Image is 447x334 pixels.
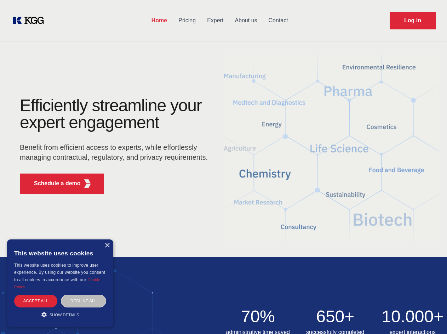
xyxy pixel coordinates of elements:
a: Contact [263,11,294,30]
h1: Efficiently streamline your expert engagement [20,97,212,131]
div: Accept all [14,295,57,307]
h2: 70% [224,308,293,325]
div: Decline all [61,295,106,307]
span: Show details [50,313,79,317]
div: This website uses cookies [14,245,106,262]
img: KGG Fifth Element RED [224,46,439,250]
div: Close [104,243,110,248]
a: Cookie Policy [14,278,101,289]
a: Pricing [173,11,201,30]
img: KGG Fifth Element RED [83,179,92,188]
span: This website uses cookies to improve user experience. By using our website you consent to all coo... [14,263,105,282]
p: Benefit from efficient access to experts, while effortlessly managing contractual, regulatory, an... [20,142,212,162]
p: Schedule a demo [34,179,81,188]
a: Expert [201,11,229,30]
a: About us [229,11,263,30]
div: Show details [14,311,106,318]
button: Schedule a demoKGG Fifth Element RED [20,174,104,194]
a: Request Demo [390,12,436,29]
h2: 650+ [301,308,370,325]
a: Home [146,11,173,30]
a: KOL Knowledge Platform: Talk to Key External Experts (KEE) [11,15,50,26]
